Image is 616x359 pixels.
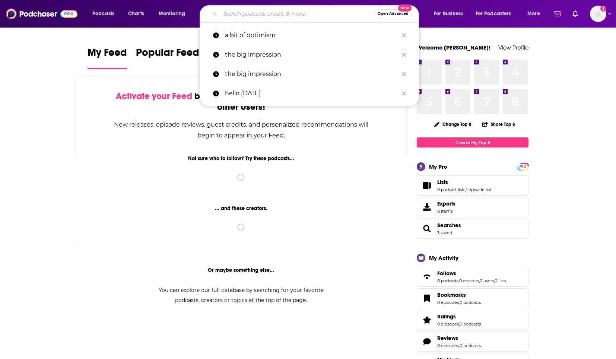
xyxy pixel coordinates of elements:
[136,46,199,69] a: Popular Feed
[6,7,77,21] img: Podchaser - Follow, Share and Rate Podcasts
[466,187,491,192] a: 1 episode list
[153,8,195,20] button: open menu
[437,321,459,327] a: 0 episodes
[437,179,448,185] span: Lists
[378,12,409,16] span: Open Advanced
[518,163,527,169] a: PRO
[116,90,192,102] span: Activate your Feed
[149,285,333,305] div: You can explore our full database by searching for your favorite podcasts, creators or topics at ...
[437,222,461,229] a: Searches
[113,119,369,141] div: New releases, episode reviews, guest credits, and personalized recommendations will begin to appe...
[471,8,522,20] button: open menu
[220,8,374,20] input: Search podcasts, credits, & more...
[136,46,199,63] span: Popular Feed
[417,137,528,147] a: Create My Top 8
[437,270,456,277] span: Follows
[460,300,481,305] a: 0 podcasts
[590,6,606,22] button: Show profile menu
[495,278,506,283] a: 0 lists
[429,254,458,261] div: My Activity
[417,331,528,352] span: Reviews
[207,5,426,22] div: Search podcasts, credits, & more...
[437,187,465,192] a: 0 podcast lists
[494,278,495,283] span: ,
[417,197,528,217] a: Exports
[92,9,114,19] span: Podcasts
[437,200,455,207] span: Exports
[430,120,476,129] button: Change Top 8
[113,91,369,112] div: by following Podcasts, Creators, Lists, and other Users!
[429,8,473,20] button: open menu
[437,278,458,283] a: 0 podcasts
[417,267,528,287] span: Follows
[200,64,419,84] a: the big impression
[551,7,563,20] a: Show notifications dropdown
[476,9,511,19] span: For Podcasters
[437,292,481,298] a: Bookmarks
[225,84,398,103] p: hello monday
[590,6,606,22] span: Logged in as WE_Broadcast
[600,6,606,12] svg: Add a profile image
[498,44,528,51] a: View Profile
[417,175,528,196] span: Lists
[417,310,528,330] span: Ratings
[437,313,456,320] span: Ratings
[437,209,455,214] span: 0 items
[465,187,466,192] span: ,
[417,44,490,51] a: Welcome [PERSON_NAME]!
[88,46,127,69] a: My Feed
[76,155,407,162] div: Not sure who to follow? Try these podcasts...
[480,278,494,283] a: 0 users
[417,288,528,308] span: Bookmarks
[437,292,466,298] span: Bookmarks
[419,293,434,304] a: Bookmarks
[437,300,459,305] a: 0 episodes
[569,7,581,20] a: Show notifications dropdown
[419,223,434,234] a: Searches
[460,343,481,348] a: 0 podcasts
[419,180,434,191] a: Lists
[459,321,460,327] span: ,
[459,343,460,348] span: ,
[437,230,452,235] a: 3 saved
[200,45,419,64] a: the big impression
[123,8,149,20] a: Charts
[159,9,185,19] span: Monitoring
[76,267,407,273] div: Or maybe something else...
[460,321,481,327] a: 0 podcasts
[437,179,491,185] a: Lists
[88,46,127,63] span: My Feed
[417,219,528,239] span: Searches
[527,9,540,19] span: More
[459,278,479,283] a: 0 creators
[482,117,515,131] button: Share Top 8
[479,278,480,283] span: ,
[225,64,398,84] p: the big impression
[76,205,407,212] div: ... and these creators.
[590,6,606,22] img: User Profile
[437,270,506,277] a: Follows
[374,9,412,18] button: Open AdvancedNew
[522,8,549,20] button: open menu
[419,271,434,282] a: Follows
[429,163,447,170] div: My Pro
[87,8,124,20] button: open menu
[200,84,419,103] a: hello [DATE]
[398,4,412,12] span: New
[437,343,459,348] a: 0 episodes
[434,9,463,19] span: For Business
[437,335,481,341] a: Reviews
[225,45,398,64] p: the big impression
[419,315,434,325] a: Ratings
[437,313,481,320] a: Ratings
[437,335,458,341] span: Reviews
[459,300,460,305] span: ,
[225,26,398,45] p: a bit of optimism
[419,202,434,212] span: Exports
[200,26,419,45] a: a bit of optimism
